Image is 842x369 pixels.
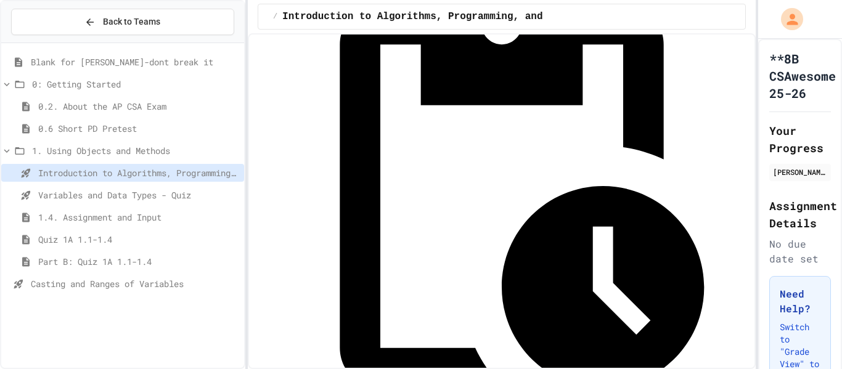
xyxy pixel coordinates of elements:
[38,122,239,135] span: 0.6 Short PD Pretest
[38,100,239,113] span: 0.2. About the AP CSA Exam
[103,15,160,28] span: Back to Teams
[38,211,239,224] span: 1.4. Assignment and Input
[273,12,277,22] span: /
[31,55,239,68] span: Blank for [PERSON_NAME]-dont break it
[38,189,239,201] span: Variables and Data Types - Quiz
[769,50,836,102] h1: **8B CSAwesome 25-26
[282,9,602,24] span: Introduction to Algorithms, Programming, and Compilers
[769,122,831,156] h2: Your Progress
[31,277,239,290] span: Casting and Ranges of Variables
[32,78,239,91] span: 0: Getting Started
[11,9,234,35] button: Back to Teams
[769,237,831,266] div: No due date set
[32,144,239,157] span: 1. Using Objects and Methods
[38,255,239,268] span: Part B: Quiz 1A 1.1-1.4
[773,166,827,177] div: [PERSON_NAME]
[780,286,820,316] h3: Need Help?
[768,5,806,33] div: My Account
[38,233,239,246] span: Quiz 1A 1.1-1.4
[769,197,831,232] h2: Assignment Details
[38,166,239,179] span: Introduction to Algorithms, Programming, and Compilers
